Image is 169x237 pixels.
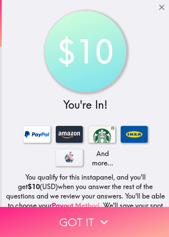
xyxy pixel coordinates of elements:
[52,201,99,210] a: Payout Method
[88,149,115,168] p: And more...
[48,14,123,89] div: $10
[4,97,166,112] h3: You're In!
[28,182,40,191] b: $10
